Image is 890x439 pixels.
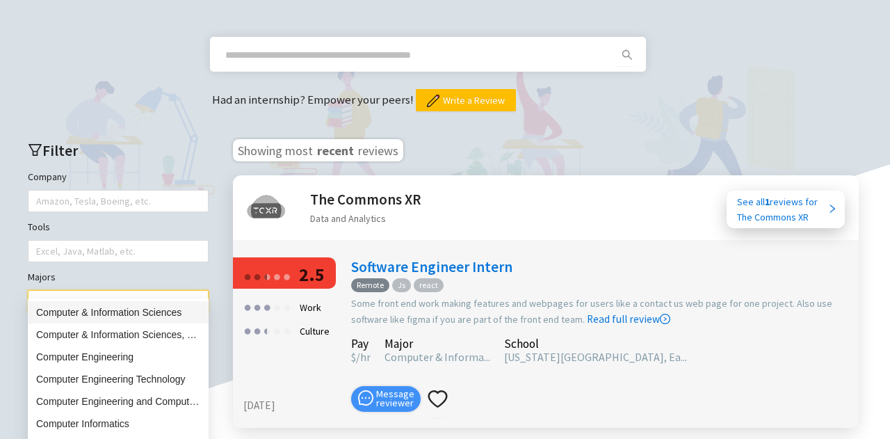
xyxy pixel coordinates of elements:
a: See all1reviews forThe Commons XR [727,191,845,228]
span: /hr [356,350,371,364]
img: The Commons XR [245,188,287,230]
div: Computer Engineering Technology [28,368,209,390]
span: search [617,49,638,61]
span: Write a Review [443,93,505,108]
div: ● [253,296,261,317]
div: ● [273,296,281,317]
div: ● [243,319,252,341]
div: Data and Analytics [310,211,421,226]
div: Major [385,339,490,349]
label: Company [28,169,67,184]
span: react [414,278,444,293]
h3: Showing most reviews [233,139,403,161]
div: Computer Engineering and Computer Science [36,394,200,409]
h2: Filter [28,139,209,162]
span: recent [316,141,355,157]
input: Majors [36,293,81,310]
h2: The Commons XR [310,188,421,211]
span: right [827,204,837,214]
div: ● [243,265,252,287]
span: [US_STATE][GEOGRAPHIC_DATA], Ea... [504,350,687,364]
span: filter [28,143,42,157]
span: heart [428,389,448,409]
div: ● [282,265,291,287]
div: Work [296,296,325,319]
div: [DATE] [243,397,344,414]
div: Computer Informatics [36,416,200,431]
button: Write a Review [416,89,516,111]
div: ● [263,319,267,341]
div: ● [263,319,271,341]
div: ● [253,319,261,341]
div: Computer & Information Sciences, General [36,327,200,342]
div: Computer & Information Sciences [36,305,200,320]
div: ● [263,265,267,287]
div: ● [282,296,291,317]
div: ● [243,296,252,317]
span: 2.5 [299,263,325,286]
label: Tools [28,219,50,234]
div: ● [273,319,281,341]
span: Remote [351,278,389,293]
img: pencil.png [427,95,439,107]
span: Js [392,278,411,293]
div: ● [282,319,291,341]
div: ● [263,296,271,317]
span: Had an internship? Empower your peers! [212,92,416,107]
div: Pay [351,339,371,349]
a: Software Engineer Intern [351,257,512,276]
div: ● [273,265,281,287]
span: $ [351,350,356,364]
span: message [358,390,373,406]
div: Computer & Information Sciences [28,301,209,324]
div: Computer Informatics [28,413,209,435]
div: School [504,339,687,349]
div: Computer Engineering and Computer Science [28,390,209,413]
label: Majors [28,269,56,285]
b: 1 [765,195,770,208]
span: right-circle [660,314,670,324]
span: Computer & Informa... [385,350,490,364]
div: Computer & Information Sciences, General [28,324,209,346]
a: Read full review [587,243,670,326]
input: Tools [36,243,39,260]
div: Culture [296,319,334,343]
div: Computer Engineering Technology [36,372,200,387]
span: Message reviewer [376,390,414,408]
div: ● [253,265,261,287]
div: Some front end work making features and webpages for users like a contact us web page for one pro... [351,296,852,328]
div: Computer Engineering [36,349,200,365]
div: ● [263,265,271,287]
div: Computer Engineering [28,346,209,368]
div: See all reviews for The Commons XR [737,194,827,225]
button: search [616,44,638,66]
